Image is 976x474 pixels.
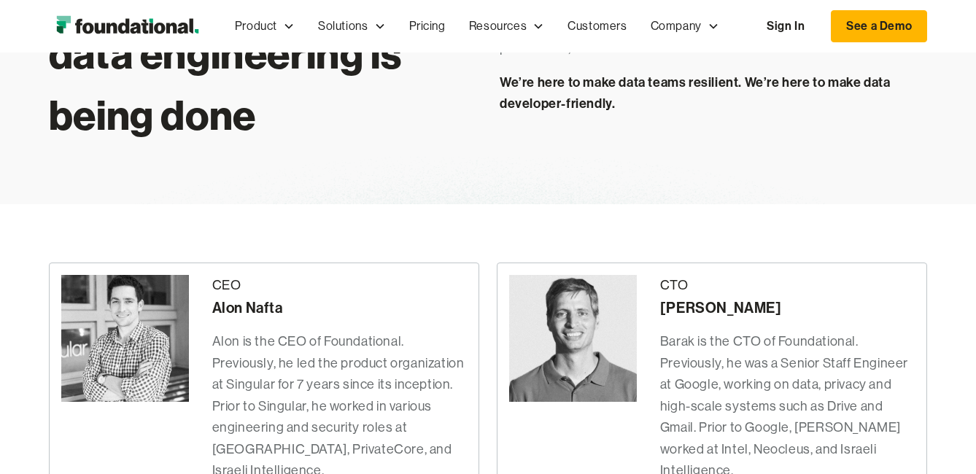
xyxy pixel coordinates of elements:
[660,296,915,319] div: [PERSON_NAME]
[500,71,927,114] p: We’re here to make data teams resilient. We’re here to make data developer-friendly.
[212,275,467,297] div: CEO
[318,17,368,36] div: Solutions
[398,2,457,50] a: Pricing
[556,2,638,50] a: Customers
[223,2,306,50] div: Product
[61,275,189,403] img: Alon Nafta - CEO
[639,2,731,50] div: Company
[752,11,819,42] a: Sign In
[509,275,637,403] img: Barak Forgoun - CTO
[469,17,527,36] div: Resources
[831,10,927,42] a: See a Demo
[651,17,702,36] div: Company
[235,17,277,36] div: Product
[903,404,976,474] iframe: Chat Widget
[49,12,206,41] img: Foundational Logo
[306,2,397,50] div: Solutions
[49,12,206,41] a: home
[660,275,915,297] div: CTO
[212,296,467,319] div: Alon Nafta
[457,2,556,50] div: Resources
